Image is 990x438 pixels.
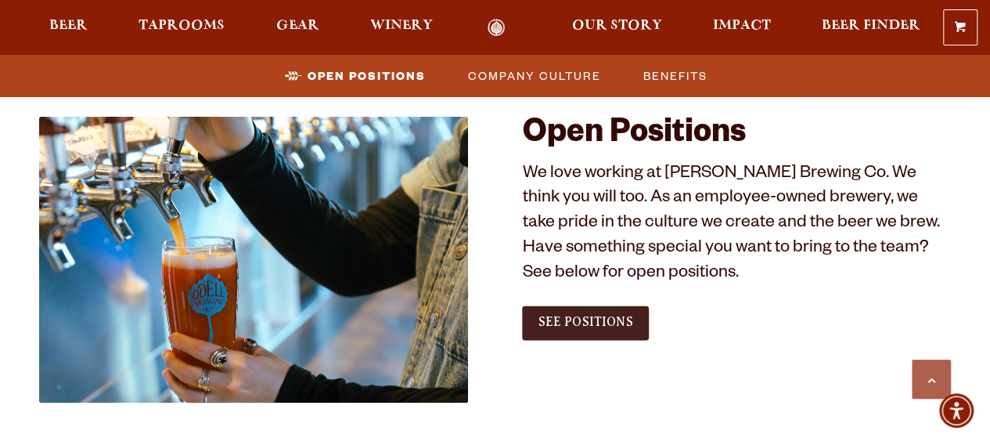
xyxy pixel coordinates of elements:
a: Company Culture [459,64,609,87]
a: Beer [39,19,98,37]
a: Our Story [562,19,672,37]
span: Taprooms [139,20,225,32]
a: Benefits [634,64,715,87]
a: Gear [266,19,329,37]
a: Taprooms [128,19,235,37]
a: Winery [360,19,443,37]
a: Open Positions [275,64,434,87]
a: Impact [703,19,781,37]
a: Odell Home [467,19,526,37]
img: Jobs_1 [39,117,468,403]
div: Accessibility Menu [939,393,974,428]
a: Beer Finder [812,19,931,37]
a: See Positions [522,306,648,340]
h2: Open Positions [522,117,951,154]
span: Winery [370,20,433,32]
span: Open Positions [308,64,426,87]
span: See Positions [538,315,632,329]
p: We love working at [PERSON_NAME] Brewing Co. We think you will too. As an employee-owned brewery,... [522,163,951,288]
span: Benefits [643,64,707,87]
span: Beer Finder [822,20,920,32]
span: Gear [276,20,319,32]
span: Beer [49,20,88,32]
a: Scroll to top [912,360,951,399]
span: Impact [713,20,771,32]
span: Our Story [572,20,662,32]
span: Company Culture [468,64,601,87]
